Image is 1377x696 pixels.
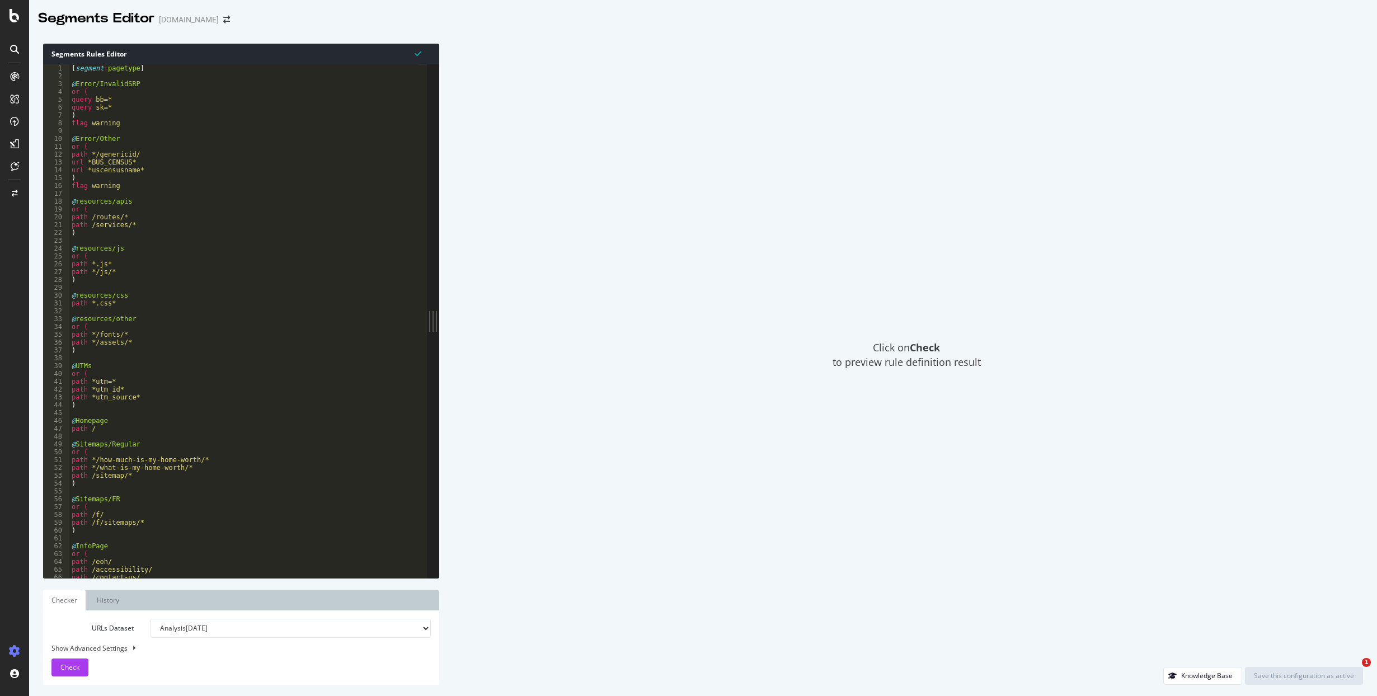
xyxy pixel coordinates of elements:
[88,590,128,610] a: History
[43,323,69,331] div: 34
[43,479,69,487] div: 54
[43,425,69,432] div: 47
[43,127,69,135] div: 9
[43,331,69,338] div: 35
[43,260,69,268] div: 26
[43,143,69,151] div: 11
[43,370,69,378] div: 40
[43,456,69,464] div: 51
[43,464,69,472] div: 52
[833,341,981,369] span: Click on to preview rule definition result
[43,503,69,511] div: 57
[60,662,79,672] span: Check
[43,315,69,323] div: 33
[43,472,69,479] div: 53
[43,268,69,276] div: 27
[159,14,219,25] div: [DOMAIN_NAME]
[1163,667,1242,685] button: Knowledge Base
[43,237,69,244] div: 23
[1163,671,1242,680] a: Knowledge Base
[43,96,69,104] div: 5
[43,354,69,362] div: 38
[43,197,69,205] div: 18
[43,487,69,495] div: 55
[1181,671,1233,680] div: Knowledge Base
[43,205,69,213] div: 19
[43,158,69,166] div: 13
[43,534,69,542] div: 61
[223,16,230,23] div: arrow-right-arrow-left
[43,276,69,284] div: 28
[415,48,421,59] span: Syntax is valid
[43,291,69,299] div: 30
[43,448,69,456] div: 50
[43,151,69,158] div: 12
[43,526,69,534] div: 60
[43,643,422,653] div: Show Advanced Settings
[43,542,69,550] div: 62
[43,104,69,111] div: 6
[43,119,69,127] div: 8
[43,244,69,252] div: 24
[43,378,69,385] div: 41
[43,590,86,610] a: Checker
[43,440,69,448] div: 49
[43,252,69,260] div: 25
[43,338,69,346] div: 36
[43,385,69,393] div: 42
[43,558,69,566] div: 64
[51,659,88,676] button: Check
[38,9,154,28] div: Segments Editor
[43,307,69,315] div: 32
[43,182,69,190] div: 16
[43,174,69,182] div: 15
[43,64,69,72] div: 1
[43,401,69,409] div: 44
[43,393,69,401] div: 43
[43,432,69,440] div: 48
[910,341,940,354] strong: Check
[43,111,69,119] div: 7
[43,284,69,291] div: 29
[43,346,69,354] div: 37
[43,573,69,581] div: 66
[43,44,439,64] div: Segments Rules Editor
[1245,667,1363,685] button: Save this configuration as active
[43,619,142,638] label: URLs Dataset
[43,495,69,503] div: 56
[43,190,69,197] div: 17
[43,213,69,221] div: 20
[43,417,69,425] div: 46
[1339,658,1366,685] iframe: Intercom live chat
[43,229,69,237] div: 22
[43,135,69,143] div: 10
[43,88,69,96] div: 4
[43,166,69,174] div: 14
[43,299,69,307] div: 31
[43,72,69,80] div: 2
[43,409,69,417] div: 45
[43,519,69,526] div: 59
[43,550,69,558] div: 63
[43,221,69,229] div: 21
[1362,658,1371,667] span: 1
[43,80,69,88] div: 3
[43,362,69,370] div: 39
[43,511,69,519] div: 58
[43,566,69,573] div: 65
[1254,671,1354,680] div: Save this configuration as active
